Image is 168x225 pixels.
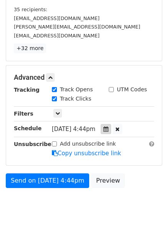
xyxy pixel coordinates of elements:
span: [DATE] 4:44pm [52,126,95,133]
label: Track Opens [60,86,93,94]
label: UTM Codes [117,86,147,94]
a: Send on [DATE] 4:44pm [6,173,89,188]
strong: Schedule [14,125,42,131]
strong: Unsubscribe [14,141,52,147]
small: [PERSON_NAME][EMAIL_ADDRESS][DOMAIN_NAME] [14,24,140,30]
strong: Tracking [14,87,40,93]
a: Preview [91,173,125,188]
iframe: Chat Widget [130,188,168,225]
label: Add unsubscribe link [60,140,116,148]
h5: Advanced [14,73,154,82]
small: [EMAIL_ADDRESS][DOMAIN_NAME] [14,15,100,21]
a: +32 more [14,44,46,53]
small: [EMAIL_ADDRESS][DOMAIN_NAME] [14,33,100,39]
small: 35 recipients: [14,7,47,12]
strong: Filters [14,111,33,117]
label: Track Clicks [60,95,91,103]
a: Copy unsubscribe link [52,150,121,157]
